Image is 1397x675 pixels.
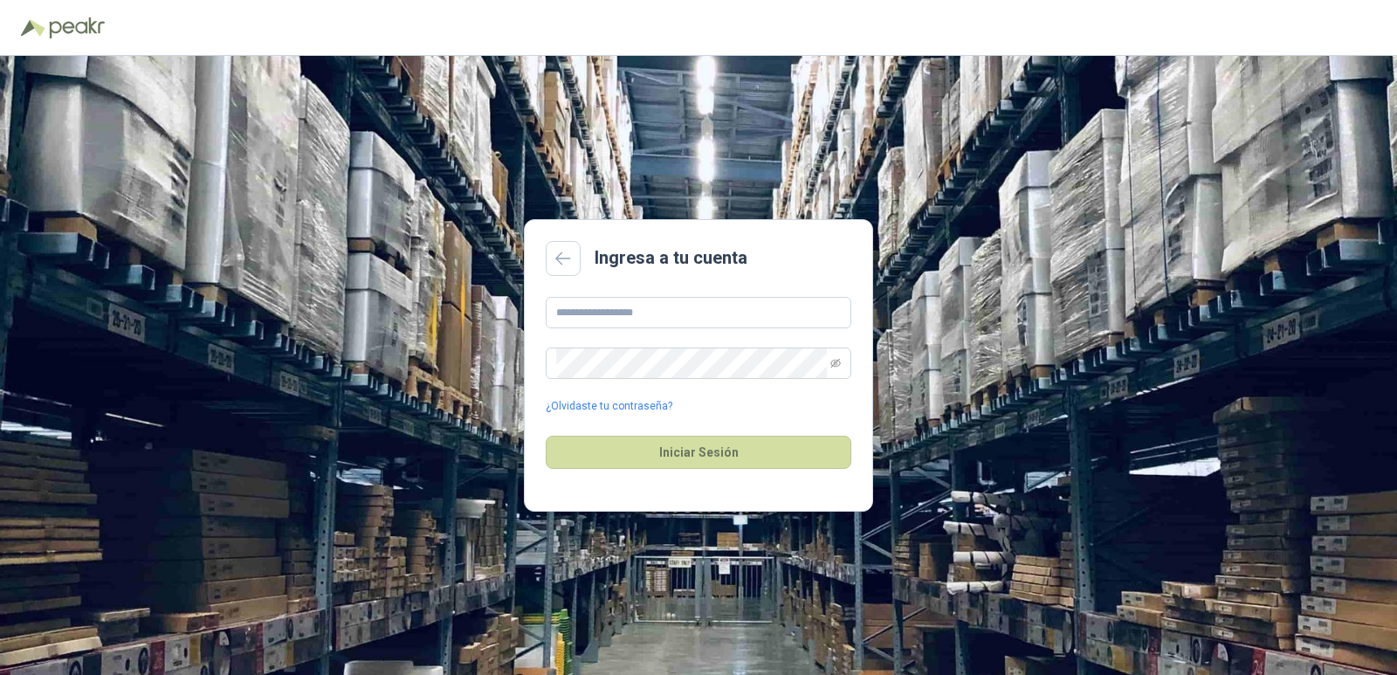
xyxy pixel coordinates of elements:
button: Iniciar Sesión [546,436,851,469]
a: ¿Olvidaste tu contraseña? [546,398,672,415]
img: Peakr [49,17,105,38]
span: eye-invisible [830,358,841,368]
img: Logo [21,19,45,37]
h2: Ingresa a tu cuenta [595,245,747,272]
